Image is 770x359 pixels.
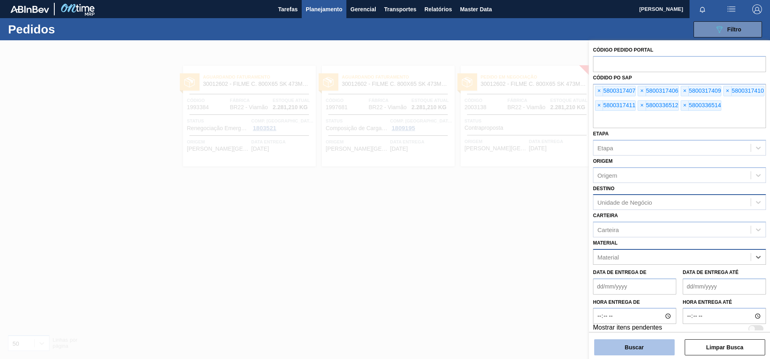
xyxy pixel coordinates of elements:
[593,240,618,246] label: Material
[681,100,721,111] div: 5800336514
[593,75,632,81] label: Códido PO SAP
[593,131,609,137] label: Etapa
[694,21,762,37] button: Filtro
[595,101,603,110] span: ×
[593,213,618,218] label: Carteira
[683,297,766,308] label: Hora entrega até
[724,86,731,96] span: ×
[597,199,652,206] div: Unidade de Negócio
[681,101,689,110] span: ×
[593,158,613,164] label: Origem
[638,86,678,96] div: 5800317406
[638,86,646,96] span: ×
[350,4,376,14] span: Gerencial
[8,25,128,34] h1: Pedidos
[597,144,613,151] div: Etapa
[597,172,617,178] div: Origem
[597,226,619,233] div: Carteira
[593,186,614,191] label: Destino
[638,101,646,110] span: ×
[384,4,416,14] span: Transportes
[752,4,762,14] img: Logout
[595,100,636,111] div: 5800317411
[306,4,342,14] span: Planejamento
[10,6,49,13] img: TNhmsLtSVTkK8tSr43FrP2fwEKptu5GPRR3wAAAABJRU5ErkJggg==
[681,86,689,96] span: ×
[593,270,646,275] label: Data de Entrega de
[593,47,653,53] label: Código Pedido Portal
[424,4,452,14] span: Relatórios
[595,86,603,96] span: ×
[593,324,662,334] label: Mostrar itens pendentes
[727,26,741,33] span: Filtro
[723,86,764,96] div: 5800317410
[683,278,766,295] input: dd/mm/yyyy
[595,86,636,96] div: 5800317407
[690,4,715,15] button: Notificações
[683,270,739,275] label: Data de Entrega até
[681,86,721,96] div: 5800317409
[460,4,492,14] span: Master Data
[593,278,676,295] input: dd/mm/yyyy
[727,4,736,14] img: userActions
[278,4,298,14] span: Tarefas
[593,297,676,308] label: Hora entrega de
[597,253,619,260] div: Material
[638,100,678,111] div: 5800336512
